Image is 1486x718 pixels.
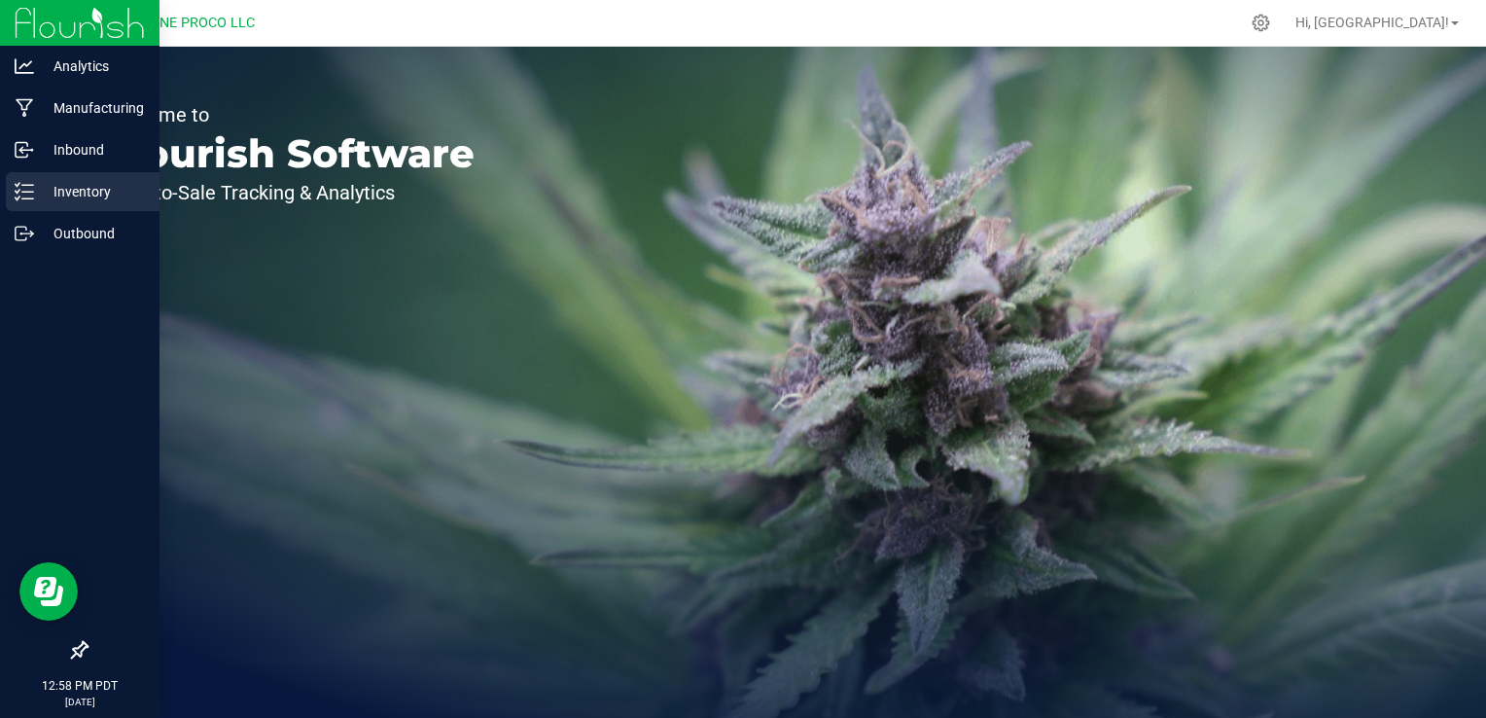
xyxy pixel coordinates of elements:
p: Inbound [34,138,151,162]
p: Outbound [34,222,151,245]
p: 12:58 PM PDT [9,677,151,695]
p: Manufacturing [34,96,151,120]
p: Analytics [34,54,151,78]
p: Seed-to-Sale Tracking & Analytics [105,183,475,202]
inline-svg: Inventory [15,182,34,201]
inline-svg: Inbound [15,140,34,160]
p: Flourish Software [105,134,475,173]
inline-svg: Manufacturing [15,98,34,118]
span: DUNE PROCO LLC [142,15,255,31]
inline-svg: Outbound [15,224,34,243]
iframe: Resource center [19,562,78,621]
inline-svg: Analytics [15,56,34,76]
p: Welcome to [105,105,475,125]
span: Hi, [GEOGRAPHIC_DATA]! [1295,15,1449,30]
p: [DATE] [9,695,151,709]
p: Inventory [34,180,151,203]
div: Manage settings [1249,14,1273,32]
